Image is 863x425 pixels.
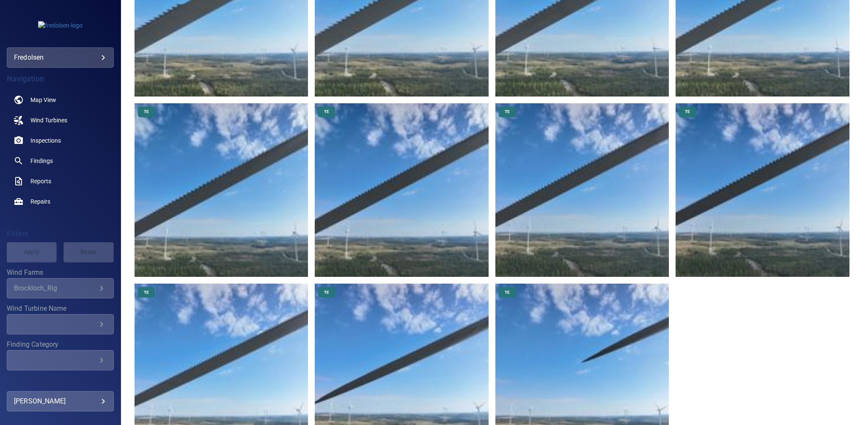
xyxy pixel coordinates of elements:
[7,191,114,212] a: repairs noActive
[7,377,114,384] label: Finding Type
[7,47,114,68] div: fredolsen
[30,116,67,124] span: Wind Turbines
[139,290,154,295] span: TE
[139,109,154,115] span: TE
[30,177,51,185] span: Reports
[500,109,515,115] span: TE
[30,157,53,165] span: Findings
[7,269,114,276] label: Wind Farms
[7,75,114,83] h4: Navigation
[7,90,114,110] a: map noActive
[680,109,695,115] span: TE
[30,197,50,206] span: Repairs
[30,96,56,104] span: Map View
[38,21,82,30] img: fredolsen-logo
[7,229,114,238] h4: Filters
[7,171,114,191] a: reports noActive
[7,341,114,348] label: Finding Category
[500,290,515,295] span: TE
[319,290,334,295] span: TE
[30,136,61,145] span: Inspections
[7,130,114,151] a: inspections noActive
[7,305,114,312] label: Wind Turbine Name
[7,278,114,298] div: Wind Farms
[7,110,114,130] a: windturbines noActive
[7,350,114,370] div: Finding Category
[14,51,107,64] div: fredolsen
[14,284,96,292] div: Brockloch_Rig
[7,151,114,171] a: findings noActive
[14,395,107,408] div: [PERSON_NAME]
[319,109,334,115] span: TE
[7,314,114,334] div: Wind Turbine Name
